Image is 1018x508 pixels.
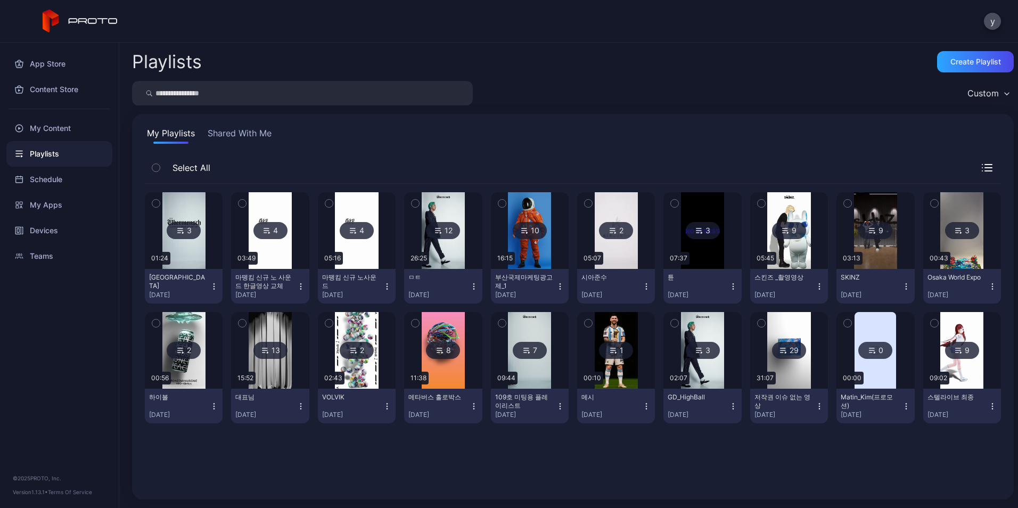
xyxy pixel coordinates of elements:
[754,252,776,265] div: 05:45
[145,127,197,144] button: My Playlists
[750,389,828,423] button: 저작권 이슈 없는 영상[DATE]
[235,393,294,402] div: 대표님
[322,372,344,384] div: 02:43
[167,342,201,359] div: 2
[340,222,374,239] div: 4
[858,342,892,359] div: 0
[599,342,633,359] div: 1
[581,372,603,384] div: 00:10
[513,342,547,359] div: 7
[581,273,640,282] div: 시아준수
[750,269,828,304] button: 스킨즈 _촬영영상[DATE]
[581,252,603,265] div: 05:07
[577,269,655,304] button: 시아준수[DATE]
[408,252,429,265] div: 26:25
[668,411,728,419] div: [DATE]
[581,411,642,419] div: [DATE]
[836,389,914,423] button: Matin_Kim(프로모션)[DATE]
[426,222,460,239] div: 12
[754,291,815,299] div: [DATE]
[841,252,863,265] div: 03:13
[206,127,274,144] button: Shared With Me
[318,389,396,423] button: VOLVIK[DATE]
[754,411,815,419] div: [DATE]
[513,222,547,239] div: 10
[235,273,294,290] div: 마뗑킴 신규 노 사운드 한글영상 교체
[754,372,776,384] div: 31:07
[927,252,950,265] div: 00:43
[149,291,210,299] div: [DATE]
[408,291,469,299] div: [DATE]
[13,474,106,482] div: © 2025 PROTO, Inc.
[927,411,988,419] div: [DATE]
[253,222,288,239] div: 4
[495,273,554,290] div: 부산국제마케팅광고제_1
[495,291,556,299] div: [DATE]
[841,273,899,282] div: SKINZ
[6,218,112,243] a: Devices
[6,51,112,77] a: App Store
[235,291,296,299] div: [DATE]
[668,252,689,265] div: 07:37
[6,167,112,192] a: Schedule
[145,389,223,423] button: 하이볼[DATE]
[149,393,208,402] div: 하이볼
[322,252,343,265] div: 05:16
[962,81,1014,105] button: Custom
[235,372,256,384] div: 15:52
[145,269,223,304] button: [GEOGRAPHIC_DATA][DATE]
[495,252,515,265] div: 16:15
[48,489,92,495] a: Terms Of Service
[668,393,726,402] div: GD_HighBall
[686,342,720,359] div: 3
[322,411,383,419] div: [DATE]
[754,393,813,410] div: 저작권 이슈 없는 영상
[6,141,112,167] a: Playlists
[408,372,429,384] div: 11:38
[686,222,720,239] div: 3
[491,389,569,423] button: 109호 미팅용 플레이리스트[DATE]
[6,243,112,269] a: Teams
[318,269,396,304] button: 마뗑킴 신규 노사운드[DATE]
[6,192,112,218] div: My Apps
[668,372,689,384] div: 02:07
[668,273,726,282] div: 튠
[253,342,288,359] div: 13
[426,342,460,359] div: 8
[231,389,309,423] button: 대표님[DATE]
[945,342,979,359] div: 9
[841,393,899,410] div: Matin_Kim(프로모션)
[408,273,467,282] div: ㅁㅌ
[772,222,806,239] div: 9
[945,222,979,239] div: 3
[577,389,655,423] button: 메시[DATE]
[322,273,381,290] div: 마뗑킴 신규 노사운드
[967,88,999,99] div: Custom
[495,393,554,410] div: 109호 미팅용 플레이리스트
[6,77,112,102] a: Content Store
[404,269,482,304] button: ㅁㅌ[DATE]
[408,411,469,419] div: [DATE]
[149,273,208,290] div: 오사카
[927,291,988,299] div: [DATE]
[581,393,640,402] div: 메시
[235,252,258,265] div: 03:49
[581,291,642,299] div: [DATE]
[404,389,482,423] button: 메타버스 홀로박스[DATE]
[937,51,1014,72] button: Create Playlist
[340,342,374,359] div: 2
[772,342,806,359] div: 29
[495,372,518,384] div: 09:44
[599,222,633,239] div: 2
[950,58,1001,66] div: Create Playlist
[927,273,986,282] div: Osaka World Expo
[6,116,112,141] a: My Content
[491,269,569,304] button: 부산국제마케팅광고제_1[DATE]
[149,252,170,265] div: 01:24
